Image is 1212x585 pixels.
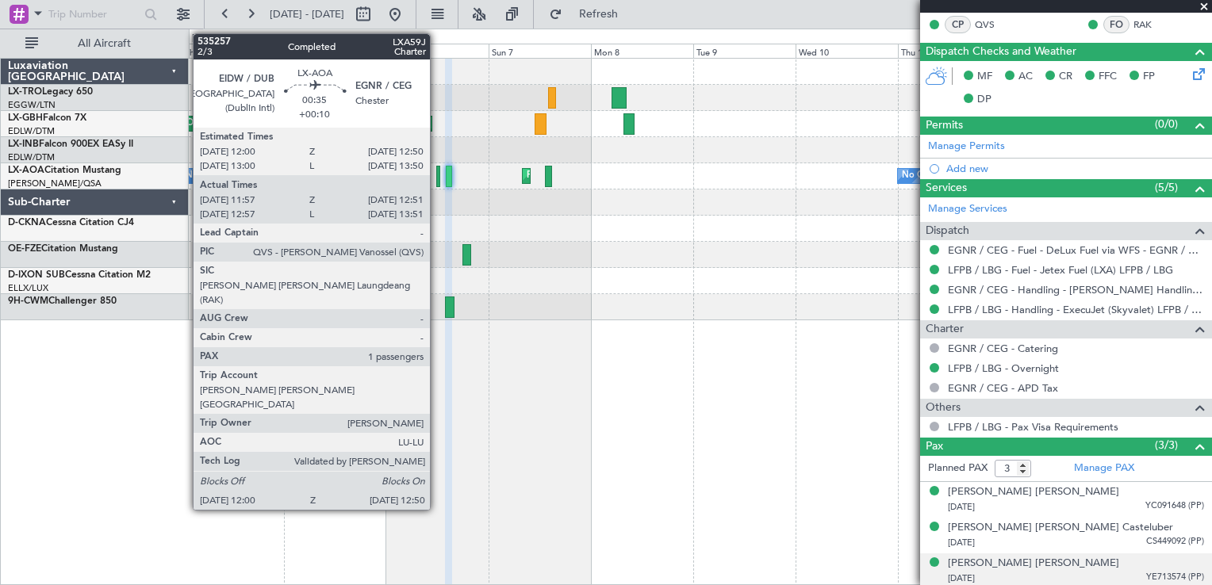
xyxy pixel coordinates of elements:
[8,151,55,163] a: EDLW/DTM
[566,9,632,20] span: Refresh
[8,87,93,97] a: LX-TROLegacy 650
[1145,499,1204,513] span: YC091648 (PP)
[948,263,1173,277] a: LFPB / LBG - Fuel - Jetex Fuel (LXA) LFPB / LBG
[977,69,992,85] span: MF
[1146,571,1204,584] span: YE713574 (PP)
[8,282,48,294] a: ELLX/LUX
[192,32,219,45] div: [DATE]
[8,99,56,111] a: EGGW/LTN
[8,296,117,306] a: 9H-CWMChallenger 850
[902,164,972,188] div: No Crew Chester
[8,178,102,189] a: [PERSON_NAME]/QSA
[946,162,1204,175] div: Add new
[17,31,172,56] button: All Aircraft
[1074,461,1134,476] a: Manage PAX
[8,270,65,280] span: D-IXON SUB
[186,164,364,188] div: No Crew [GEOGRAPHIC_DATA] (Dublin Intl)
[948,381,1058,395] a: EGNR / CEG - APD Tax
[928,139,1005,155] a: Manage Permits
[1133,17,1169,32] a: RAK
[945,16,971,33] div: CP
[1155,437,1178,453] span: (3/3)
[8,296,48,306] span: 9H-CWM
[1155,179,1178,196] span: (5/5)
[948,361,1059,375] a: LFPB / LBG - Overnight
[8,218,134,227] a: D-CKNACessna Citation CJ4
[948,420,1118,434] a: LFPB / LBG - Pax Visa Requirements
[8,270,151,280] a: D-IXON SUBCessna Citation M2
[270,7,344,21] span: [DATE] - [DATE]
[948,572,975,584] span: [DATE]
[8,244,41,254] span: OE-FZE
[693,44,796,58] div: Tue 9
[948,283,1204,296] a: EGNR / CEG - Handling - [PERSON_NAME] Handling Services EGNR / CEG
[1103,16,1130,33] div: FO
[8,166,44,175] span: LX-AOA
[796,44,898,58] div: Wed 10
[926,399,961,417] span: Others
[1059,69,1072,85] span: CR
[8,113,43,123] span: LX-GBH
[489,44,591,58] div: Sun 7
[928,201,1007,217] a: Manage Services
[182,44,284,58] div: Thu 4
[8,140,133,149] a: LX-INBFalcon 900EX EASy II
[1018,69,1033,85] span: AC
[386,44,489,58] div: Sat 6
[926,179,967,197] span: Services
[977,92,991,108] span: DP
[8,166,121,175] a: LX-AOACitation Mustang
[926,320,964,338] span: Charter
[8,218,46,227] span: D-CKNA
[948,520,1173,536] div: [PERSON_NAME] [PERSON_NAME] Casteluber
[591,44,693,58] div: Mon 8
[948,303,1204,316] a: LFPB / LBG - Handling - ExecuJet (Skyvalet) LFPB / LBG
[928,461,988,476] label: Planned PAX
[948,501,975,513] span: [DATE]
[948,556,1119,572] div: [PERSON_NAME] [PERSON_NAME]
[898,44,1000,58] div: Thu 11
[8,87,42,97] span: LX-TRO
[41,38,167,49] span: All Aircraft
[948,342,1058,355] a: EGNR / CEG - Catering
[1143,69,1155,85] span: FP
[926,222,969,240] span: Dispatch
[926,117,963,135] span: Permits
[284,44,386,58] div: Fri 5
[542,2,637,27] button: Refresh
[1155,116,1178,132] span: (0/0)
[1146,535,1204,549] span: CS449092 (PP)
[948,537,975,549] span: [DATE]
[975,17,1011,32] a: QVS
[8,125,55,137] a: EDLW/DTM
[8,113,86,123] a: LX-GBHFalcon 7X
[948,484,1119,500] div: [PERSON_NAME] [PERSON_NAME]
[48,2,140,26] input: Trip Number
[926,438,943,456] span: Pax
[1099,69,1117,85] span: FFC
[948,243,1204,257] a: EGNR / CEG - Fuel - DeLux Fuel via WFS - EGNR / CEG
[527,164,777,188] div: Planned Maint [GEOGRAPHIC_DATA] ([GEOGRAPHIC_DATA])
[926,43,1076,61] span: Dispatch Checks and Weather
[8,140,39,149] span: LX-INB
[8,244,118,254] a: OE-FZECitation Mustang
